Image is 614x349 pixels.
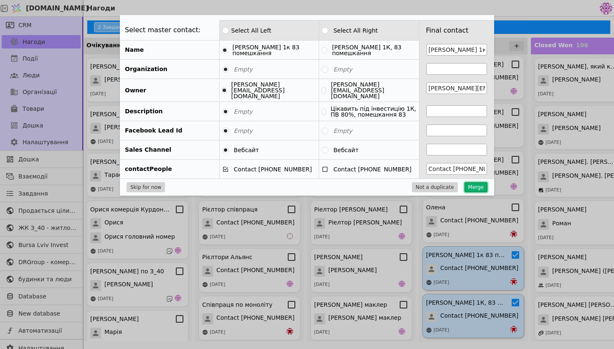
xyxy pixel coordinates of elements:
[333,66,352,73] span: Empty
[234,66,253,73] span: Empty
[120,160,220,178] div: contactPeople
[464,182,487,192] button: Merge
[333,127,352,134] span: Empty
[234,108,253,115] span: Empty
[227,44,316,56] label: [PERSON_NAME] 1к 83 помешкання
[234,127,253,134] span: Empty
[412,182,458,192] button: Not a duplicate
[328,147,358,153] label: Вебсайт
[125,25,200,35] h2: Select master contact:
[426,25,469,36] h2: Final contact
[127,182,165,192] button: Skip for now
[328,28,378,33] label: Select All Right
[120,140,220,159] div: Sales Channel
[226,82,317,99] label: [PERSON_NAME][EMAIL_ADDRESS][DOMAIN_NAME]
[229,25,274,36] label: Select All Left
[120,41,220,59] div: Name
[327,44,416,56] label: [PERSON_NAME] 1К, 83 помешкання
[326,82,416,99] label: [PERSON_NAME][EMAIL_ADDRESS][DOMAIN_NAME]
[120,60,220,79] div: Organization
[120,121,220,140] div: Facebook Lead Id
[229,166,312,172] label: Contact [PHONE_NUMBER]
[328,166,411,172] label: Contact [PHONE_NUMBER]
[120,102,220,121] div: Description
[229,147,259,153] label: Вебсайт
[120,81,220,100] div: Owner
[326,106,416,117] label: Цікавить під інвестицію 1К, ПВ 80%, помешкання 83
